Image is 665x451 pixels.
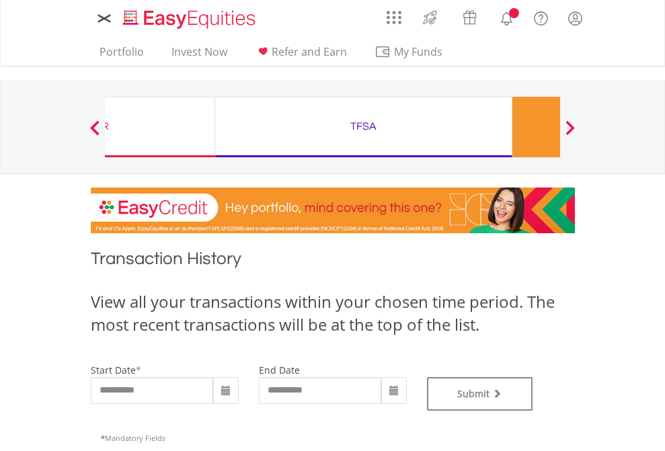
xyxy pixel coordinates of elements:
img: EasyCredit Promotion Banner [91,188,575,233]
label: end date [259,364,300,376]
label: start date [91,364,136,376]
a: My Profile [558,3,592,33]
a: AppsGrid [378,3,410,25]
span: My Funds [375,43,463,60]
a: Notifications [490,3,524,30]
img: vouchers-v2.svg [459,7,481,28]
div: TFSA [223,117,504,136]
a: Home page [118,3,261,30]
a: Refer and Earn [249,45,352,66]
a: Portfolio [94,45,149,66]
img: EasyEquities_Logo.png [120,8,261,30]
a: FAQ's and Support [524,3,558,30]
a: Vouchers [450,3,490,28]
button: Previous [81,127,108,140]
span: Refer and Earn [272,44,347,59]
h1: Transaction History [91,247,575,277]
span: Mandatory Fields [101,433,165,443]
img: thrive-v2.svg [419,7,441,28]
img: grid-menu-icon.svg [387,10,401,25]
button: Submit [427,377,533,411]
a: Invest Now [166,45,233,66]
div: View all your transactions within your chosen time period. The most recent transactions will be a... [91,290,575,337]
button: Next [557,127,584,140]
